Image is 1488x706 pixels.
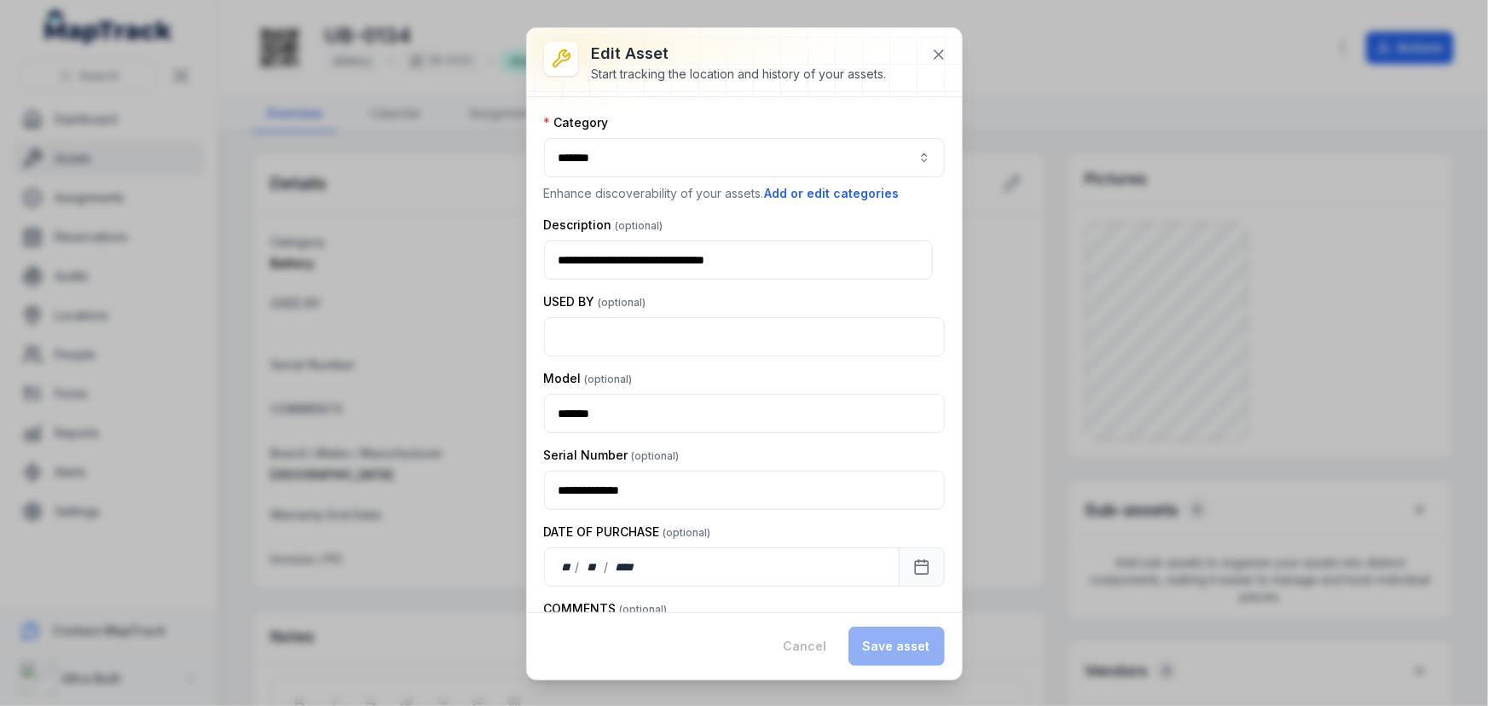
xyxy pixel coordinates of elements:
[592,42,887,66] h3: Edit asset
[544,524,711,541] label: DATE OF PURCHASE
[610,558,641,576] div: year,
[899,547,945,587] button: Calendar
[592,66,887,83] div: Start tracking the location and history of your assets.
[575,558,581,576] div: /
[544,114,609,131] label: Category
[544,600,668,617] label: COMMENTS
[544,447,680,464] label: Serial Number
[544,217,663,234] label: Description
[559,558,576,576] div: day,
[544,293,646,310] label: USED BY
[604,558,610,576] div: /
[581,558,604,576] div: month,
[544,370,633,387] label: Model
[764,184,900,203] button: Add or edit categories
[544,184,945,203] p: Enhance discoverability of your assets.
